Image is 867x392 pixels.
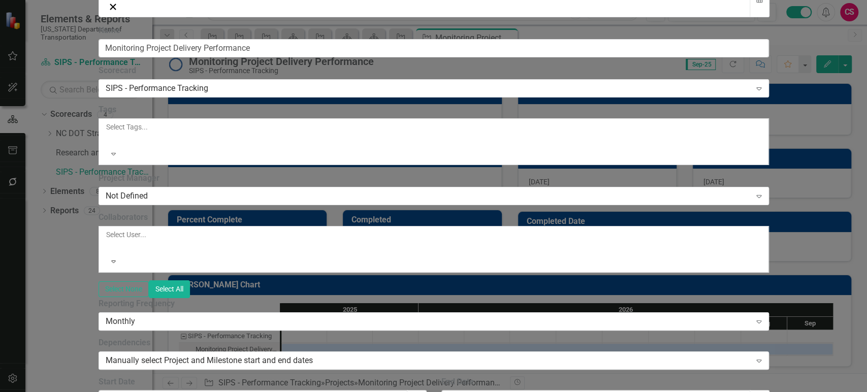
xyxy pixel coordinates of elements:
input: Project Name [99,39,769,58]
button: Select All [149,280,190,298]
button: Select None [99,281,149,297]
div: Select Tags... [106,122,761,132]
label: Dependencies [99,337,769,349]
div: Manually select Project and Milestone start and end dates [106,354,751,366]
div: Monthly [106,315,751,327]
div: Select User... [106,230,761,240]
label: Tags [99,104,769,116]
label: Scorecard [99,65,769,77]
label: Name [99,25,769,37]
div: Not Defined [106,190,751,202]
label: Project Manager [99,173,769,184]
label: Reporting Frequency [99,298,769,310]
label: Collaborators [99,212,769,223]
div: Start Date [99,376,426,388]
div: SIPS - Performance Tracking [106,83,751,94]
div: End Date [441,376,769,388]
